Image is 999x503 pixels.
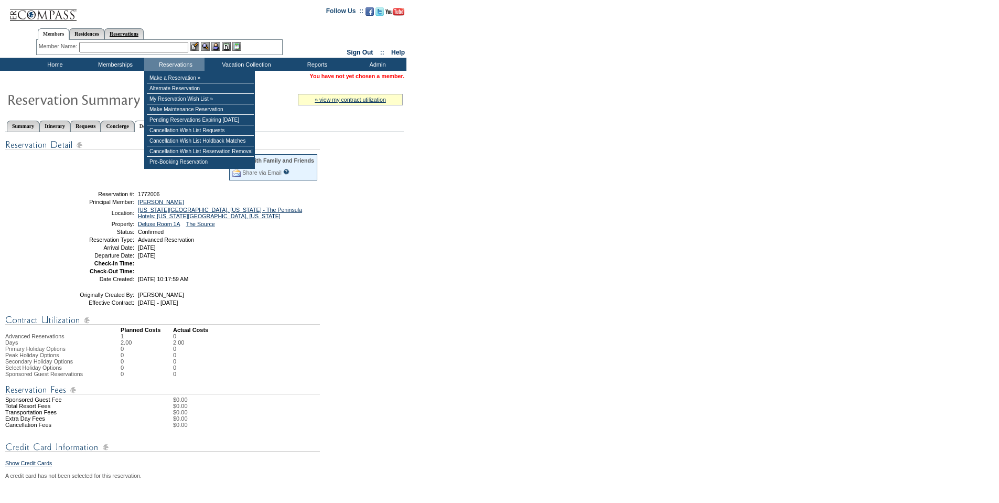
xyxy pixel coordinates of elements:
img: Contract Utilization [5,314,320,327]
td: Departure Date: [59,252,134,259]
td: Admin [346,58,406,71]
td: $0.00 [173,422,404,428]
td: 0 [121,346,173,352]
td: Pending Reservations Expiring [DATE] [147,115,254,125]
td: 1 [121,333,173,339]
td: 0 [173,333,184,339]
a: Detail [134,121,158,132]
a: [PERSON_NAME] [138,199,184,205]
img: View [201,42,210,51]
a: Deluxe Room 1A [138,221,180,227]
td: Reservation #: [59,191,134,197]
td: Property: [59,221,134,227]
img: Reservations [222,42,231,51]
td: 0 [173,371,184,377]
td: 0 [121,352,173,358]
td: Cancellation Wish List Reservation Removal [147,146,254,157]
span: Primary Holiday Options [5,346,66,352]
span: Sponsored Guest Reservations [5,371,83,377]
a: [US_STATE][GEOGRAPHIC_DATA], [US_STATE] - The Peninsula Hotels: [US_STATE][GEOGRAPHIC_DATA], [US_... [138,207,302,219]
td: 0 [121,365,173,371]
a: Become our fan on Facebook [366,10,374,17]
a: Members [38,28,70,40]
td: Memberships [84,58,144,71]
td: My Reservation Wish List » [147,94,254,104]
span: [PERSON_NAME] [138,292,184,298]
td: 0 [173,365,184,371]
td: Sponsored Guest Fee [5,397,121,403]
td: Make a Reservation » [147,73,254,83]
span: Advanced Reservations [5,333,65,339]
a: Concierge [101,121,134,132]
a: The Source [186,221,215,227]
span: [DATE] [138,244,156,251]
td: Actual Costs [173,327,404,333]
td: Transportation Fees [5,409,121,415]
td: Arrival Date: [59,244,134,251]
a: Subscribe to our YouTube Channel [385,10,404,17]
img: Reservation Fees [5,383,320,397]
div: Share With Family and Friends [232,157,314,164]
td: Total Resort Fees [5,403,121,409]
a: Help [391,49,405,56]
td: Planned Costs [121,327,173,333]
span: 1772006 [138,191,160,197]
td: Pre-Booking Reservation [147,157,254,167]
img: Credit Card Information [5,441,320,454]
td: 0 [121,358,173,365]
td: 0 [173,346,184,352]
td: 0 [173,352,184,358]
td: Extra Day Fees [5,415,121,422]
td: Cancellation Fees [5,422,121,428]
strong: Check-Out Time: [90,268,134,274]
div: A credit card has not been selected for this reservation. [5,473,404,479]
span: Confirmed [138,229,164,235]
img: Become our fan on Facebook [366,7,374,16]
td: Date Created: [59,276,134,282]
span: [DATE] 10:17:59 AM [138,276,188,282]
a: Follow us on Twitter [375,10,384,17]
td: $0.00 [173,415,404,422]
td: Reports [286,58,346,71]
td: 0 [173,358,184,365]
td: Make Maintenance Reservation [147,104,254,115]
img: Impersonate [211,42,220,51]
td: Vacation Collection [205,58,286,71]
td: Reservation Type: [59,237,134,243]
td: Status: [59,229,134,235]
img: Subscribe to our YouTube Channel [385,8,404,16]
span: :: [380,49,384,56]
a: Share via Email [242,169,282,176]
input: What is this? [283,169,289,175]
td: Location: [59,207,134,219]
img: b_calculator.gif [232,42,241,51]
td: Reservations [144,58,205,71]
span: Days [5,339,18,346]
a: » view my contract utilization [315,97,386,103]
td: 0 [121,371,173,377]
span: Peak Holiday Options [5,352,59,358]
td: Cancellation Wish List Holdback Matches [147,136,254,146]
td: Alternate Reservation [147,83,254,94]
td: 2.00 [173,339,184,346]
span: [DATE] [138,252,156,259]
span: You have not yet chosen a member. [310,73,404,79]
a: Residences [69,28,104,39]
img: Follow us on Twitter [375,7,384,16]
span: Advanced Reservation [138,237,194,243]
td: Follow Us :: [326,6,363,19]
td: 2.00 [121,339,173,346]
td: $0.00 [173,409,404,415]
td: Effective Contract: [59,299,134,306]
td: Principal Member: [59,199,134,205]
td: Cancellation Wish List Requests [147,125,254,136]
span: [DATE] - [DATE] [138,299,178,306]
img: b_edit.gif [190,42,199,51]
span: Secondary Holiday Options [5,358,73,365]
a: Show Credit Cards [5,460,52,466]
img: Reservation Detail [5,138,320,152]
td: $0.00 [173,397,404,403]
div: Member Name: [39,42,79,51]
a: Itinerary [39,121,70,132]
a: Requests [70,121,101,132]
